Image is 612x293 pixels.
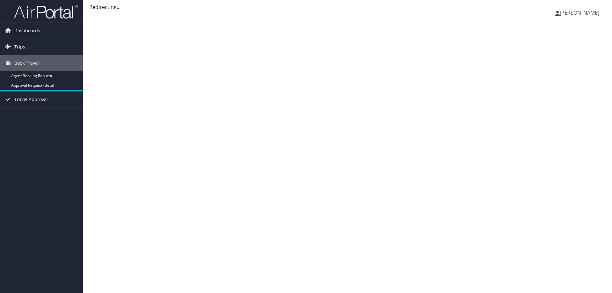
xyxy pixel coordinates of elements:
[560,9,599,16] span: [PERSON_NAME]
[14,92,48,107] span: Travel Approval
[14,23,40,39] span: Dashboards
[14,55,39,71] span: Book Travel
[14,4,78,19] img: airportal-logo.png
[89,3,606,11] div: Redirecting...
[14,39,25,55] span: Trips
[555,3,606,22] a: [PERSON_NAME]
